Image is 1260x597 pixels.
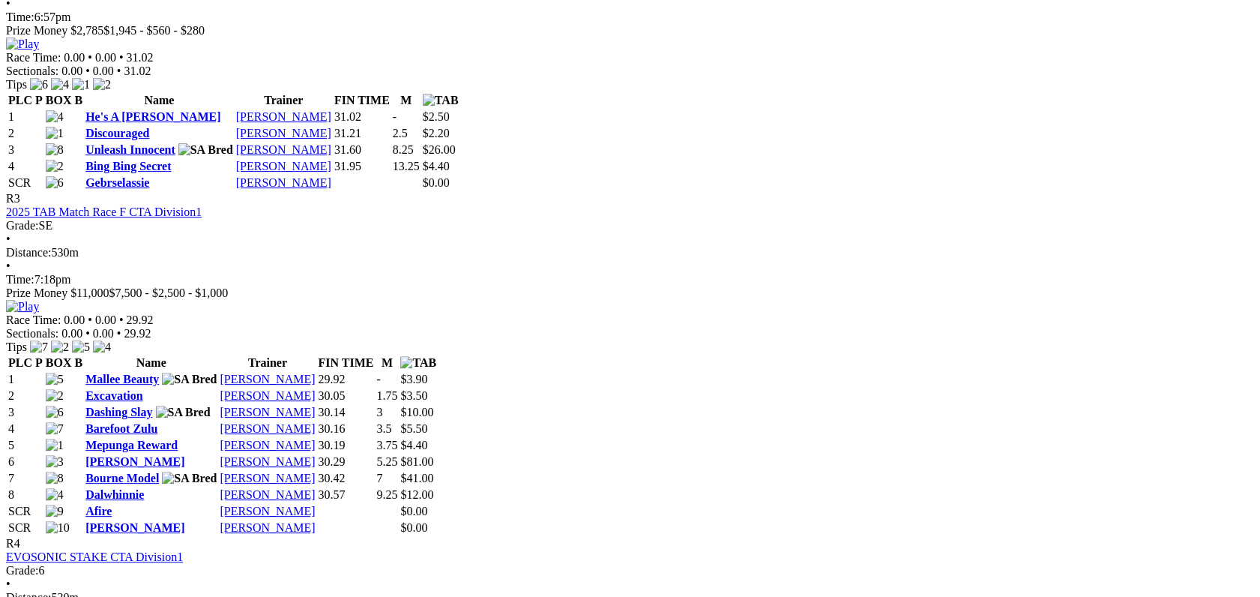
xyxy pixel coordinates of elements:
img: 8 [46,143,64,157]
span: • [117,327,121,340]
a: Mallee Beauty [85,373,159,385]
div: 6:57pm [6,10,1254,24]
td: 31.95 [334,159,391,174]
span: $12.00 [400,488,433,501]
span: BOX [46,356,72,369]
span: Race Time: [6,313,61,326]
img: 10 [46,521,70,535]
span: P [35,356,43,369]
span: B [74,94,82,106]
th: M [376,355,398,370]
td: 30.14 [318,405,375,420]
a: [PERSON_NAME] [236,160,331,172]
span: B [74,356,82,369]
img: Play [6,37,39,51]
span: $81.00 [400,455,433,468]
span: 0.00 [95,313,116,326]
a: [PERSON_NAME] [220,521,315,534]
span: • [6,232,10,245]
span: $0.00 [400,521,427,534]
img: SA Bred [156,406,211,419]
a: Mepunga Reward [85,439,178,451]
span: Sectionals: [6,64,58,77]
span: 0.00 [64,51,85,64]
a: [PERSON_NAME] [85,455,184,468]
td: 5 [7,438,43,453]
td: 31.02 [334,109,391,124]
a: Excavation [85,389,142,402]
span: Grade: [6,219,39,232]
text: 8.25 [393,143,414,156]
span: Grade: [6,564,39,577]
th: Trainer [219,355,316,370]
span: $4.40 [400,439,427,451]
a: 2025 TAB Match Race F CTA Division1 [6,205,202,218]
td: 30.16 [318,421,375,436]
span: $10.00 [400,406,433,418]
span: PLC [8,94,32,106]
text: 3 [376,406,382,418]
td: SCR [7,520,43,535]
a: Afire [85,505,112,517]
th: Name [85,93,234,108]
td: 3 [7,142,43,157]
span: 0.00 [61,327,82,340]
span: 0.00 [64,313,85,326]
img: 1 [72,78,90,91]
a: Barefoot Zulu [85,422,157,435]
div: SE [6,219,1254,232]
text: 1.75 [376,389,397,402]
td: 30.29 [318,454,375,469]
a: Bing Bing Secret [85,160,171,172]
img: SA Bred [162,373,217,386]
td: 1 [7,372,43,387]
td: 30.19 [318,438,375,453]
td: 3 [7,405,43,420]
img: 7 [46,422,64,436]
td: 1 [7,109,43,124]
div: 6 [6,564,1254,577]
span: $26.00 [423,143,456,156]
span: 0.00 [95,51,116,64]
td: 7 [7,471,43,486]
span: $0.00 [423,176,450,189]
span: PLC [8,356,32,369]
a: Dashing Slay [85,406,152,418]
span: R4 [6,537,20,550]
img: 5 [46,373,64,386]
img: 3 [46,455,64,469]
text: 7 [376,472,382,484]
td: 8 [7,487,43,502]
img: 4 [93,340,111,354]
img: 1 [46,439,64,452]
span: • [88,313,92,326]
span: 29.92 [127,313,154,326]
th: FIN TIME [318,355,375,370]
span: Tips [6,340,27,353]
span: R3 [6,192,20,205]
img: 6 [46,406,64,419]
td: 30.42 [318,471,375,486]
text: 3.75 [376,439,397,451]
text: 3.5 [376,422,391,435]
img: Play [6,300,39,313]
a: [PERSON_NAME] [220,505,315,517]
span: 29.92 [124,327,151,340]
span: Race Time: [6,51,61,64]
img: 7 [30,340,48,354]
span: Tips [6,78,27,91]
span: BOX [46,94,72,106]
a: [PERSON_NAME] [220,373,315,385]
td: 6 [7,454,43,469]
a: Gebrselassie [85,176,149,189]
img: 4 [46,488,64,502]
a: Bourne Model [85,472,159,484]
span: $3.90 [400,373,427,385]
text: 5.25 [376,455,397,468]
span: 31.02 [127,51,154,64]
td: 31.60 [334,142,391,157]
span: $4.40 [423,160,450,172]
span: $2.20 [423,127,450,139]
a: Dalwhinnie [85,488,144,501]
td: 4 [7,421,43,436]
